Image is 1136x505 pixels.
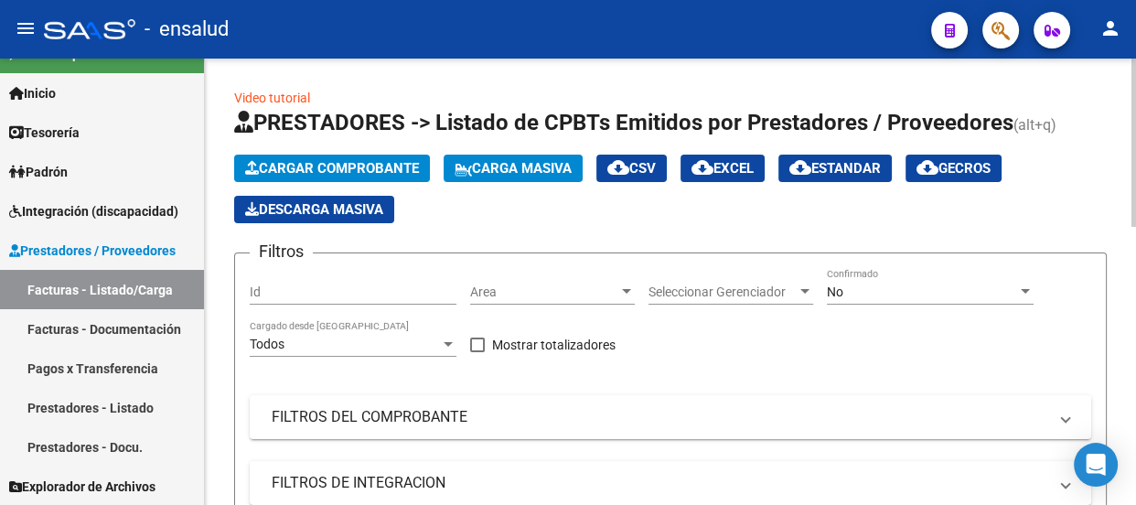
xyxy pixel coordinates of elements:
[272,473,1047,493] mat-panel-title: FILTROS DE INTEGRACION
[1099,17,1121,39] mat-icon: person
[245,201,383,218] span: Descarga Masiva
[250,461,1091,505] mat-expansion-panel-header: FILTROS DE INTEGRACION
[15,17,37,39] mat-icon: menu
[1013,116,1056,134] span: (alt+q)
[9,477,155,497] span: Explorador de Archivos
[681,155,765,182] button: EXCEL
[906,155,1002,182] button: Gecros
[916,156,938,178] mat-icon: cloud_download
[778,155,892,182] button: Estandar
[234,196,394,223] button: Descarga Masiva
[607,160,656,177] span: CSV
[9,201,178,221] span: Integración (discapacidad)
[250,395,1091,439] mat-expansion-panel-header: FILTROS DEL COMPROBANTE
[234,91,310,105] a: Video tutorial
[9,162,68,182] span: Padrón
[9,123,80,143] span: Tesorería
[444,155,583,182] button: Carga Masiva
[455,160,572,177] span: Carga Masiva
[607,156,629,178] mat-icon: cloud_download
[250,337,284,351] span: Todos
[9,241,176,261] span: Prestadores / Proveedores
[9,83,56,103] span: Inicio
[691,156,713,178] mat-icon: cloud_download
[789,160,881,177] span: Estandar
[492,334,616,356] span: Mostrar totalizadores
[691,160,754,177] span: EXCEL
[234,110,1013,135] span: PRESTADORES -> Listado de CPBTs Emitidos por Prestadores / Proveedores
[272,407,1047,427] mat-panel-title: FILTROS DEL COMPROBANTE
[234,155,430,182] button: Cargar Comprobante
[470,285,618,300] span: Area
[245,160,419,177] span: Cargar Comprobante
[234,196,394,223] app-download-masive: Descarga masiva de comprobantes (adjuntos)
[250,239,313,264] h3: Filtros
[916,160,991,177] span: Gecros
[789,156,811,178] mat-icon: cloud_download
[648,285,797,300] span: Seleccionar Gerenciador
[596,155,667,182] button: CSV
[1074,443,1118,487] div: Open Intercom Messenger
[145,9,229,49] span: - ensalud
[827,285,843,299] span: No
